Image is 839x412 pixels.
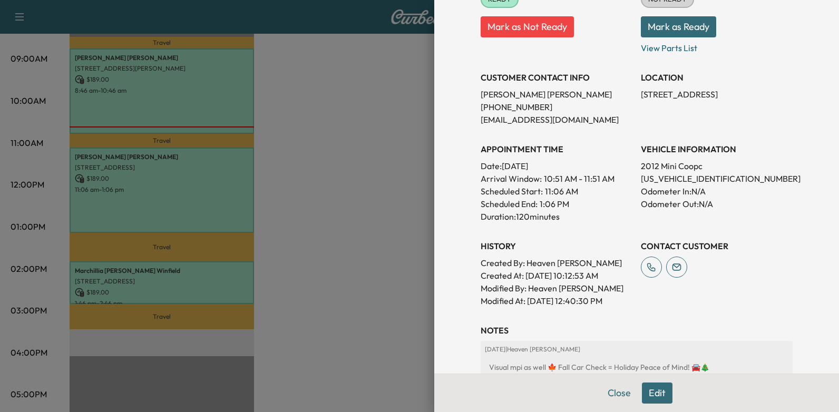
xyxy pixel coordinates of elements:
[545,185,578,198] p: 11:06 AM
[481,240,632,252] h3: History
[481,16,574,37] button: Mark as Not Ready
[481,88,632,101] p: [PERSON_NAME] [PERSON_NAME]
[481,172,632,185] p: Arrival Window:
[641,185,793,198] p: Odometer In: N/A
[481,143,632,155] h3: APPOINTMENT TIME
[481,282,632,295] p: Modified By : Heaven [PERSON_NAME]
[641,240,793,252] h3: CONTACT CUSTOMER
[481,160,632,172] p: Date: [DATE]
[601,382,638,404] button: Close
[641,160,793,172] p: 2012 Mini Coopc
[641,198,793,210] p: Odometer Out: N/A
[641,16,716,37] button: Mark as Ready
[481,198,538,210] p: Scheduled End:
[481,257,632,269] p: Created By : Heaven [PERSON_NAME]
[641,71,793,84] h3: LOCATION
[481,269,632,282] p: Created At : [DATE] 10:12:53 AM
[481,101,632,113] p: [PHONE_NUMBER]
[540,198,569,210] p: 1:06 PM
[481,113,632,126] p: [EMAIL_ADDRESS][DOMAIN_NAME]
[481,71,632,84] h3: CUSTOMER CONTACT INFO
[544,172,614,185] span: 10:51 AM - 11:51 AM
[481,210,632,223] p: Duration: 120 minutes
[481,295,632,307] p: Modified At : [DATE] 12:40:30 PM
[641,37,793,54] p: View Parts List
[481,324,793,337] h3: NOTES
[642,382,672,404] button: Edit
[641,88,793,101] p: [STREET_ADDRESS]
[481,185,543,198] p: Scheduled Start:
[485,358,788,377] div: Visual mpi as well 🍁 Fall Car Check = Holiday Peace of Mind! 🚘🎄
[485,345,788,354] p: [DATE] | Heaven [PERSON_NAME]
[641,172,793,185] p: [US_VEHICLE_IDENTIFICATION_NUMBER]
[641,143,793,155] h3: VEHICLE INFORMATION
